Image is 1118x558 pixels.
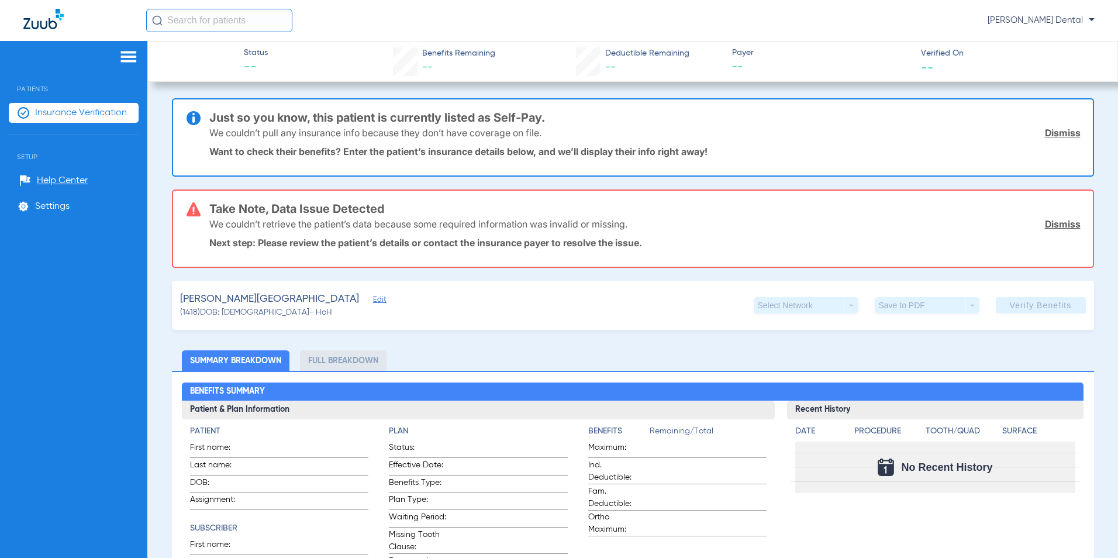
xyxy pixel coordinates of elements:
[732,60,910,74] span: --
[422,62,433,73] span: --
[588,511,646,536] span: Ortho Maximum:
[187,202,201,216] img: error-icon
[182,383,1084,401] h2: Benefits Summary
[180,292,359,306] span: [PERSON_NAME][GEOGRAPHIC_DATA]
[389,459,446,475] span: Effective Date:
[209,218,627,230] p: We couldn’t retrieve the patient’s data because some required information was invalid or missing.
[1045,127,1081,139] a: Dismiss
[1002,425,1075,442] app-breakdown-title: Surface
[187,111,201,125] img: info-icon
[119,50,138,64] img: hamburger-icon
[190,494,247,509] span: Assignment:
[588,485,646,510] span: Fam. Deductible:
[787,401,1084,419] h3: Recent History
[732,47,910,59] span: Payer
[19,175,88,187] a: Help Center
[209,146,1081,157] p: Want to check their benefits? Enter the patient’s insurance details below, and we’ll display thei...
[209,127,541,139] p: We couldn’t pull any insurance info because they don’t have coverage on file.
[35,107,127,119] span: Insurance Verification
[588,425,650,442] app-breakdown-title: Benefits
[209,237,1081,249] p: Next step: Please review the patient’s details or contact the insurance payer to resolve the issue.
[244,60,268,76] span: --
[878,459,894,476] img: Calendar
[190,522,368,535] h4: Subscriber
[605,47,689,60] span: Deductible Remaining
[988,15,1095,26] span: [PERSON_NAME] Dental
[182,350,289,371] li: Summary Breakdown
[373,295,384,306] span: Edit
[389,494,446,509] span: Plan Type:
[422,47,495,60] span: Benefits Remaining
[190,459,247,475] span: Last name:
[1002,425,1075,438] h4: Surface
[650,425,767,442] span: Remaining/Total
[35,201,70,212] span: Settings
[389,425,567,438] h4: Plan
[209,112,1081,123] h3: Just so you know, this patient is currently listed as Self-Pay.
[854,425,922,442] app-breakdown-title: Procedure
[588,459,646,484] span: Ind. Deductible:
[389,529,446,553] span: Missing Tooth Clause:
[190,477,247,492] span: DOB:
[190,539,247,554] span: First name:
[901,461,992,473] span: No Recent History
[9,67,139,93] span: Patients
[605,62,616,73] span: --
[152,15,163,26] img: Search Icon
[389,477,446,492] span: Benefits Type:
[588,442,646,457] span: Maximum:
[921,47,1099,60] span: Verified On
[180,306,332,319] span: (1418) DOB: [DEMOGRAPHIC_DATA] - HoH
[146,9,292,32] input: Search for patients
[588,425,650,438] h4: Benefits
[190,442,247,457] span: First name:
[300,350,387,371] li: Full Breakdown
[244,47,268,59] span: Status
[389,442,446,457] span: Status:
[389,511,446,527] span: Waiting Period:
[921,61,934,73] span: --
[795,425,844,442] app-breakdown-title: Date
[209,203,1081,215] h3: Take Note, Data Issue Detected
[9,135,139,161] span: Setup
[1045,218,1081,230] a: Dismiss
[190,425,368,438] h4: Patient
[182,401,775,419] h3: Patient & Plan Information
[926,425,999,442] app-breakdown-title: Tooth/Quad
[37,175,88,187] span: Help Center
[926,425,999,438] h4: Tooth/Quad
[795,425,844,438] h4: Date
[23,9,64,29] img: Zuub Logo
[854,425,922,438] h4: Procedure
